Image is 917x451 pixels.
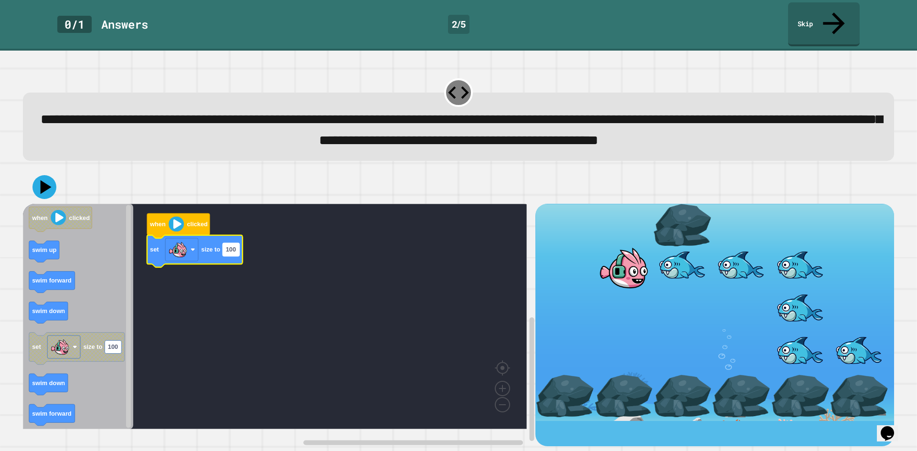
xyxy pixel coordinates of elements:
text: clicked [187,220,207,228]
text: size to [201,246,220,253]
div: 0 / 1 [57,16,92,33]
text: when [32,214,48,221]
text: swim forward [32,409,72,417]
text: clicked [69,214,90,221]
text: swim down [32,307,65,315]
text: set [32,343,41,350]
text: swim forward [32,277,72,284]
iframe: chat widget [877,413,907,441]
text: swim down [32,379,65,386]
text: 100 [108,343,118,350]
text: 100 [226,246,236,253]
text: size to [83,343,102,350]
div: Answer s [101,16,148,33]
text: swim up [32,246,56,253]
a: Skip [788,2,860,46]
div: Blockly Workspace [23,204,535,447]
div: 2 / 5 [448,15,469,34]
text: when [149,220,166,228]
text: set [150,246,159,253]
